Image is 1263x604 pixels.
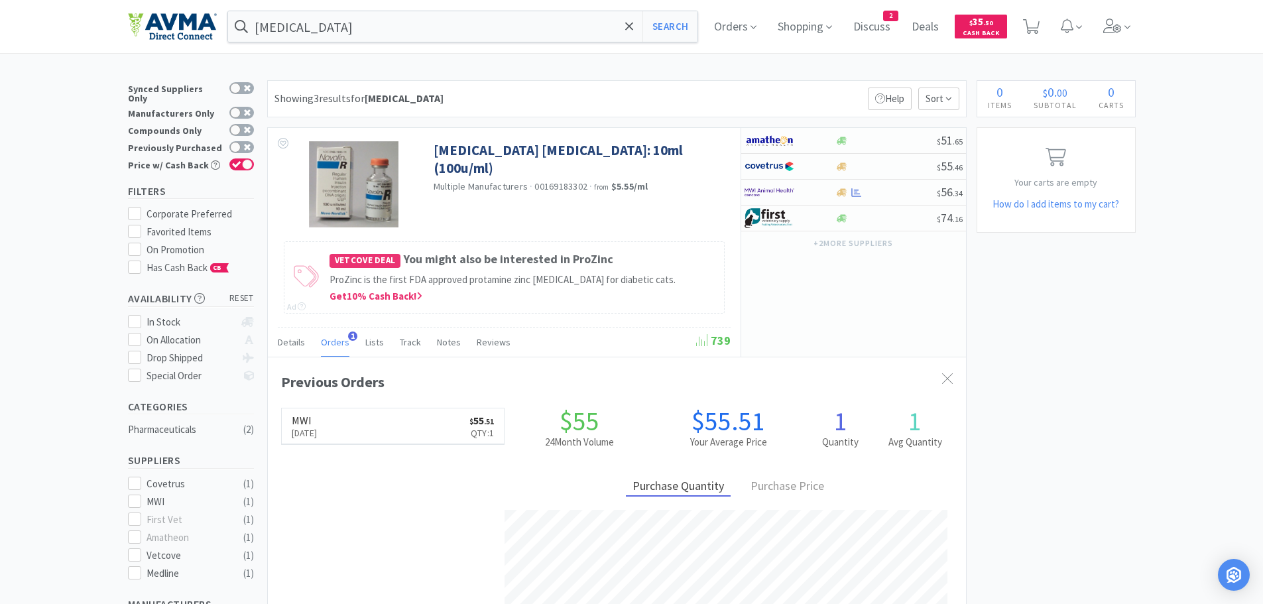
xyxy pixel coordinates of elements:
div: Ad [287,300,306,313]
img: 77fca1acd8b6420a9015268ca798ef17_1.png [745,156,794,176]
span: 1 [348,332,357,341]
div: On Allocation [147,332,235,348]
h4: Carts [1088,99,1135,111]
span: Notes [437,336,461,348]
strong: [MEDICAL_DATA] [365,91,444,105]
span: Get 10 % Cash Back! [330,290,422,302]
h5: Suppliers [128,453,254,468]
button: Search [642,11,697,42]
div: Pharmaceuticals [128,422,235,438]
span: 56 [937,184,963,200]
div: Previously Purchased [128,141,223,152]
div: Covetrus [147,476,229,492]
img: f6b2451649754179b5b4e0c70c3f7cb0_2.png [745,182,794,202]
span: 0 [1108,84,1114,100]
a: MWI[DATE]$55.51Qty:1 [282,408,505,445]
span: 74 [937,210,963,225]
h1: $55.51 [654,408,803,434]
div: First Vet [147,512,229,528]
a: Deals [906,21,944,33]
h4: Subtotal [1023,99,1088,111]
h1: $55 [505,408,654,434]
span: $ [969,19,973,27]
h2: Quantity [803,434,878,450]
h2: Avg Quantity [878,434,953,450]
span: 00 [1057,86,1067,99]
button: +2more suppliers [807,234,899,253]
h6: MWI [292,415,318,426]
span: . 34 [953,188,963,198]
div: Open Intercom Messenger [1218,559,1250,591]
img: e4e33dab9f054f5782a47901c742baa9_102.png [128,13,217,40]
div: Purchase Quantity [626,477,731,497]
p: [DATE] [292,426,318,440]
h2: 24 Month Volume [505,434,654,450]
span: Details [278,336,305,348]
div: MWI [147,494,229,510]
div: Manufacturers Only [128,107,223,118]
span: $ [937,162,941,172]
span: $ [937,214,941,224]
h5: How do I add items to my cart? [977,196,1135,212]
div: . [1023,86,1088,99]
strong: $5.55 / ml [611,180,648,192]
span: CB [211,264,224,272]
p: Qty: 1 [469,426,494,440]
h2: Your Average Price [654,434,803,450]
span: . 46 [953,162,963,172]
span: $ [937,137,941,147]
span: 55 [469,414,494,427]
div: ( 1 ) [243,494,254,510]
h1: 1 [803,408,878,434]
div: Amatheon [147,530,229,546]
div: On Promotion [147,242,254,258]
a: $35.50Cash Back [955,9,1007,44]
a: [MEDICAL_DATA] [MEDICAL_DATA]: 10ml (100u/ml) [434,141,727,178]
div: ( 2 ) [243,422,254,438]
span: Sort [918,88,959,110]
span: $ [937,188,941,198]
span: $ [1043,86,1048,99]
span: Track [400,336,421,348]
h4: You might also be interested in ProZinc [330,250,717,269]
span: 2 [884,11,898,21]
a: Multiple Manufacturers [434,180,528,192]
div: Favorited Items [147,224,254,240]
span: . 16 [953,214,963,224]
div: Purchase Price [744,477,831,497]
span: . 51 [484,417,494,426]
div: Corporate Preferred [147,206,254,222]
span: Orders [321,336,349,348]
span: · [530,180,532,192]
div: ( 1 ) [243,512,254,528]
p: ProZinc is the first FDA approved protamine zinc [MEDICAL_DATA] for diabetic cats. [330,272,717,288]
span: . 50 [983,19,993,27]
span: 35 [969,15,993,28]
span: for [351,91,444,105]
span: 00169183302 [534,180,587,192]
a: Discuss2 [848,21,896,33]
span: Vetcove Deal [330,254,401,268]
span: 55 [937,158,963,174]
span: . 65 [953,137,963,147]
div: Special Order [147,368,235,384]
img: b1549518fcf341e6afebc89fb4263557_287357.png [309,141,398,227]
img: 3331a67d23dc422aa21b1ec98afbf632_11.png [745,131,794,151]
h4: Items [977,99,1023,111]
img: 67d67680309e4a0bb49a5ff0391dcc42_6.png [745,208,794,228]
span: 0 [1048,84,1054,100]
h5: Categories [128,399,254,414]
span: · [589,180,592,192]
input: Search by item, sku, manufacturer, ingredient, size... [228,11,698,42]
div: Synced Suppliers Only [128,82,223,103]
h5: Availability [128,291,254,306]
div: ( 1 ) [243,566,254,581]
span: 0 [996,84,1003,100]
p: Help [868,88,912,110]
div: Medline [147,566,229,581]
div: In Stock [147,314,235,330]
span: Has Cash Back [147,261,229,274]
span: Cash Back [963,30,999,38]
div: Compounds Only [128,124,223,135]
h5: Filters [128,184,254,199]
